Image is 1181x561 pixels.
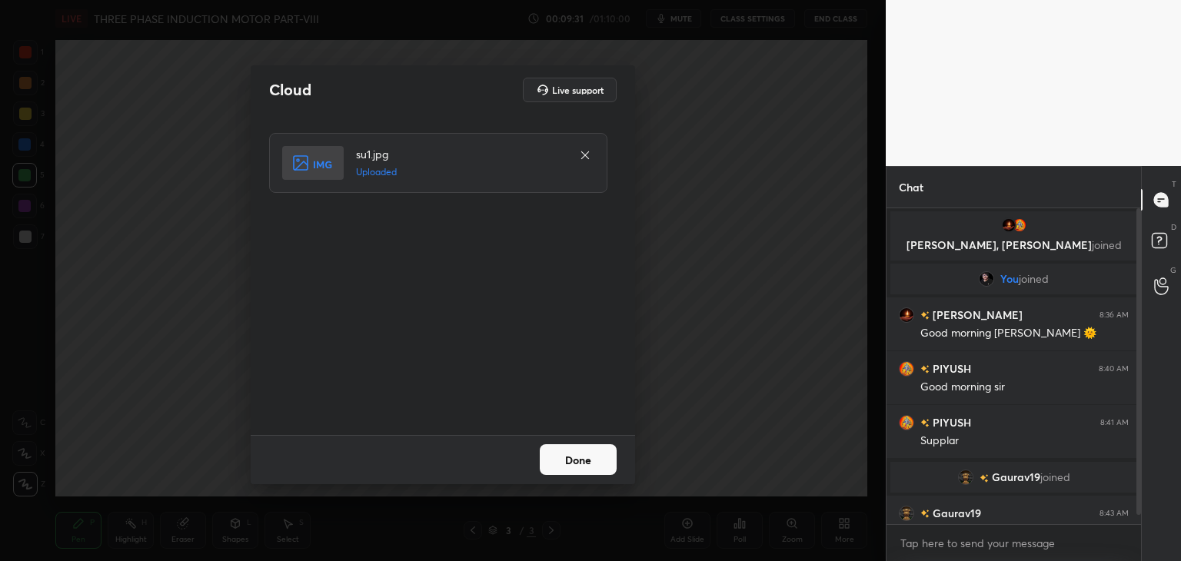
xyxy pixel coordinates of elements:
h6: [PERSON_NAME] [930,307,1023,323]
img: a803e157896943a7b44a106eca0c0f29.png [958,470,973,485]
h6: Gaurav19 [930,505,981,521]
h6: PIYUSH [930,360,971,377]
img: no-rating-badge.077c3623.svg [920,311,930,320]
span: joined [1040,471,1070,483]
span: joined [1019,273,1049,285]
img: a803e157896943a7b44a106eca0c0f29.png [899,506,914,521]
p: T [1172,178,1176,190]
div: 8:41 AM [1100,418,1129,427]
p: [PERSON_NAME], [PERSON_NAME] [900,239,1128,251]
h6: PIYUSH [930,414,971,430]
h5: Live support [552,85,604,95]
div: 8:40 AM [1099,364,1129,373]
p: D [1171,221,1176,233]
img: no-rating-badge.077c3623.svg [920,419,930,427]
img: 845d038e62a74313b88c206d20b2ed63.76911074_3 [1012,217,1027,233]
button: Done [540,444,617,475]
div: Good morning [PERSON_NAME] 🌞 [920,326,1129,341]
span: You [1000,273,1019,285]
h5: Uploaded [356,165,564,179]
h2: Cloud [269,80,311,100]
img: daa425374cb446028a250903ee68cc3a.jpg [1001,217,1016,233]
h4: su1.jpg [356,146,564,162]
img: 845d038e62a74313b88c206d20b2ed63.76911074_3 [899,361,914,377]
img: daa425374cb446028a250903ee68cc3a.jpg [899,307,914,323]
img: no-rating-badge.077c3623.svg [920,510,930,518]
span: joined [1092,237,1122,252]
p: Chat [887,167,936,207]
div: 8:36 AM [1099,310,1129,320]
p: G [1170,264,1176,276]
img: 5ced908ece4343448b4c182ab94390f6.jpg [979,271,994,287]
img: 845d038e62a74313b88c206d20b2ed63.76911074_3 [899,415,914,430]
div: 8:43 AM [1099,509,1129,518]
img: no-rating-badge.077c3623.svg [980,474,989,483]
div: Good morning sir [920,380,1129,395]
div: grid [887,208,1141,525]
img: no-rating-badge.077c3623.svg [920,365,930,373]
div: Supplar [920,433,1129,449]
span: Gaurav19 [992,471,1040,483]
